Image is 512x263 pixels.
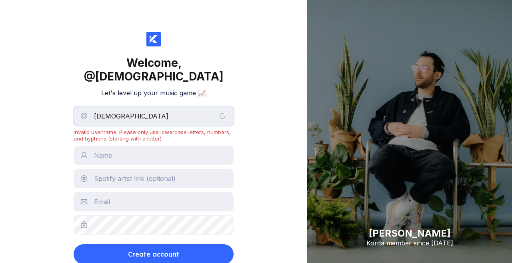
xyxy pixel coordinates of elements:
input: Name [74,146,234,165]
div: Invalid username. Please only use lowercase letters, numbers, and hyphens (starting with a letter). [74,129,234,142]
span: @ [84,70,95,83]
input: Email [74,192,234,211]
h2: Let's level up your music game 📈 [101,89,206,97]
div: Korda member since [DATE] [366,239,453,247]
span: [DEMOGRAPHIC_DATA] [95,70,224,83]
div: Create account [128,246,179,262]
div: [PERSON_NAME] [366,227,453,239]
input: Spotify artist link (optional) [74,169,234,188]
div: Welcome, [74,56,234,83]
input: Username [74,106,234,126]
